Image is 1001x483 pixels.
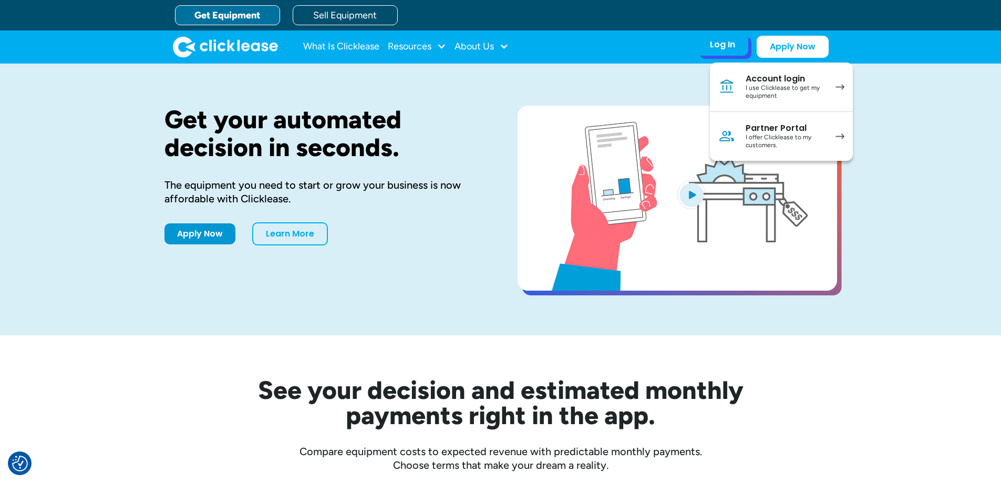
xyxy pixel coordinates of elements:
a: Apply Now [757,36,829,58]
div: About Us [455,36,509,57]
a: Account loginI use Clicklease to get my equipment [710,63,853,112]
div: Partner Portal [746,123,825,133]
h2: See your decision and estimated monthly payments right in the app. [207,377,795,428]
div: Log In [710,39,735,50]
a: Partner PortalI offer Clicklease to my customers. [710,112,853,161]
h1: Get your automated decision in seconds. [164,106,484,161]
a: What Is Clicklease [303,36,379,57]
img: Person icon [718,128,735,145]
img: Revisit consent button [12,456,28,471]
nav: Log In [710,63,853,161]
img: Blue play button logo on a light blue circular background [677,180,706,209]
img: arrow [835,84,844,90]
a: home [173,36,278,57]
img: arrow [835,133,844,139]
a: open lightbox [518,106,837,291]
div: Resources [388,36,446,57]
img: Bank icon [718,78,735,95]
button: Consent Preferences [12,456,28,471]
div: I offer Clicklease to my customers. [746,133,825,150]
a: Apply Now [164,223,235,244]
a: Get Equipment [175,5,280,25]
a: Learn More [252,222,328,245]
div: I use Clicklease to get my equipment [746,84,825,100]
img: Clicklease logo [173,36,278,57]
div: The equipment you need to start or grow your business is now affordable with Clicklease. [164,178,484,205]
div: Compare equipment costs to expected revenue with predictable monthly payments. Choose terms that ... [164,445,837,472]
div: Account login [746,74,825,84]
a: Sell Equipment [293,5,398,25]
